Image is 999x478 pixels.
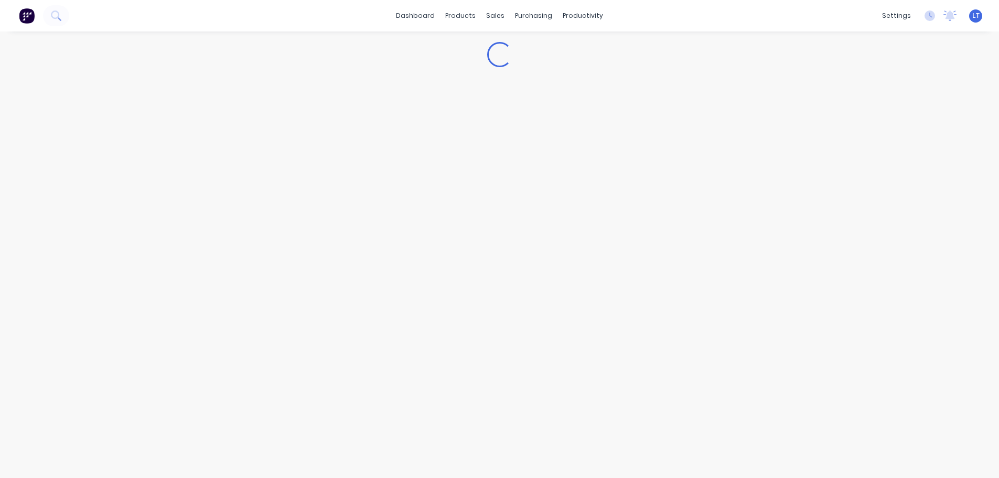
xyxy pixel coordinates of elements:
img: Factory [19,8,35,24]
div: products [440,8,481,24]
div: settings [877,8,916,24]
span: LT [972,11,980,20]
div: purchasing [510,8,557,24]
div: sales [481,8,510,24]
a: dashboard [391,8,440,24]
div: productivity [557,8,608,24]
